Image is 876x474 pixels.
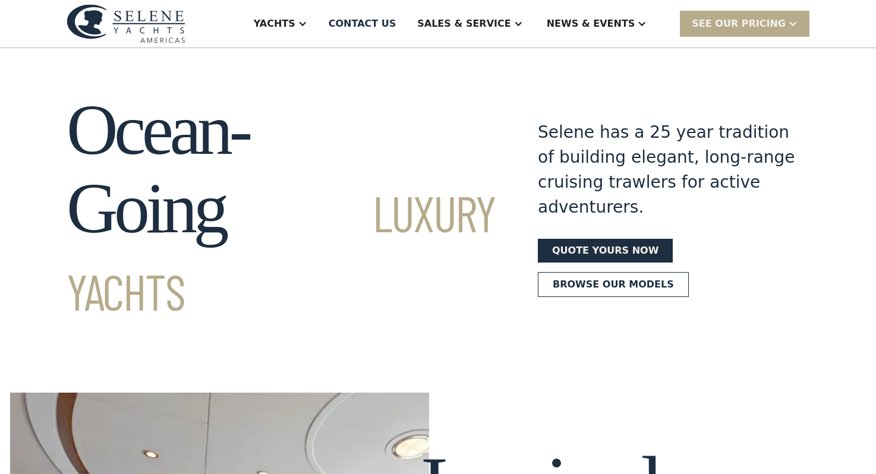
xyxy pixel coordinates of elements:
a: Quote yours now [538,239,673,263]
h1: Ocean-Going [67,91,495,326]
div: Selene has a 25 year tradition of building elegant, long-range cruising trawlers for active adven... [538,120,809,220]
img: logo [67,4,185,43]
div: Contact US [329,17,396,31]
div: SEE Our Pricing [692,17,786,31]
div: Yachts [254,17,295,31]
div: News & EVENTS [547,17,635,31]
a: Browse our models [538,272,689,297]
span: Luxury Yachts [67,182,495,321]
div: Sales & Service [417,17,511,31]
div: SEE Our Pricing [680,11,809,36]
